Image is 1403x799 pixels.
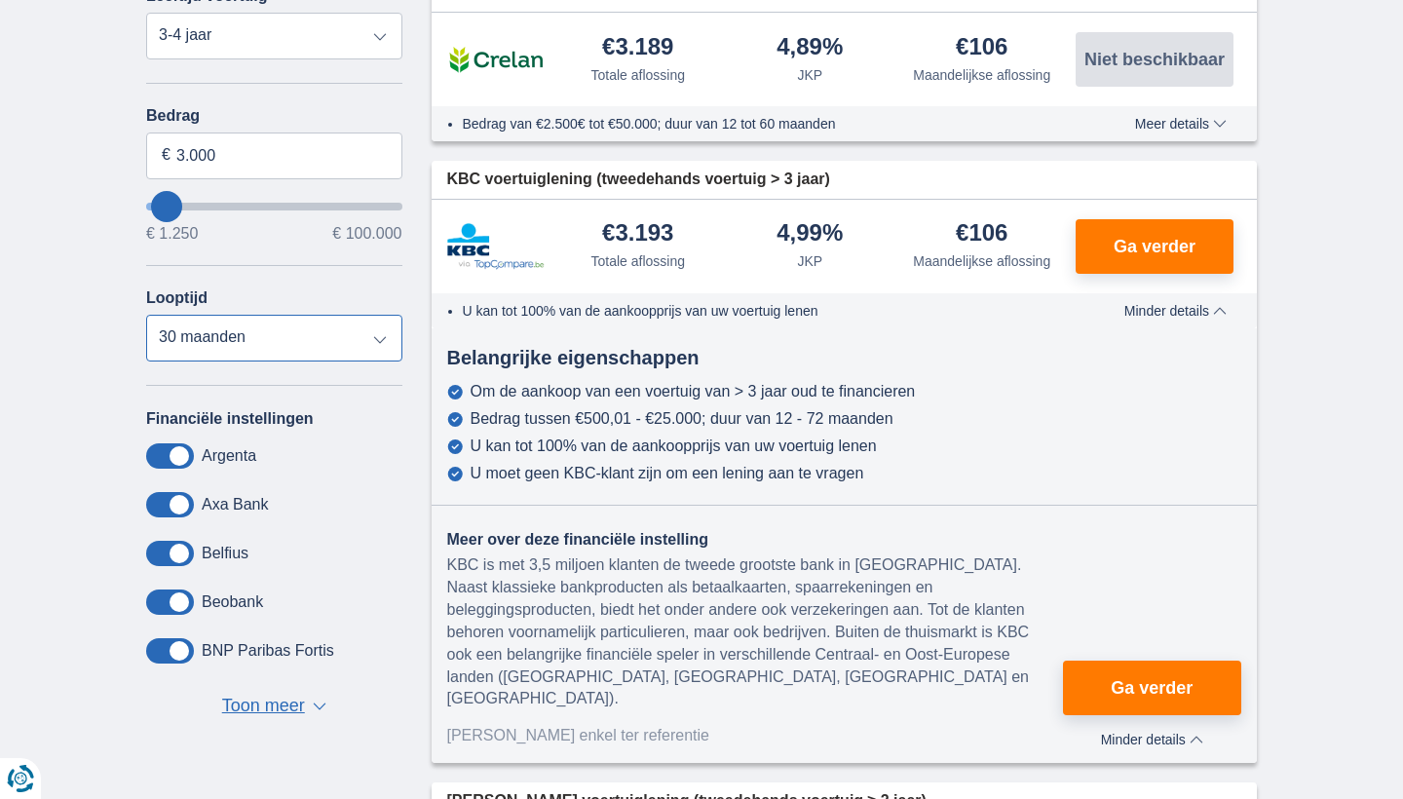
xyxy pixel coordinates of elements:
[1124,304,1227,318] span: Minder details
[447,554,1063,710] div: KBC is met 3,5 miljoen klanten de tweede grootste bank in [GEOGRAPHIC_DATA]. Naast klassieke bank...
[202,496,268,514] label: Axa Bank
[956,221,1007,247] div: €106
[202,642,334,660] label: BNP Paribas Fortis
[216,693,332,720] button: Toon meer ▼
[913,65,1050,85] div: Maandelijkse aflossing
[797,251,822,271] div: JKP
[1084,51,1225,68] span: Niet beschikbaar
[146,226,198,242] span: € 1.250
[447,35,545,84] img: product.pl.alt Crelan
[332,226,401,242] span: € 100.000
[202,447,256,465] label: Argenta
[602,35,673,61] div: €3.189
[222,694,305,719] span: Toon meer
[1120,116,1241,132] button: Meer details
[471,410,893,428] div: Bedrag tussen €500,01 - €25.000; duur van 12 - 72 maanden
[146,410,314,428] label: Financiële instellingen
[1063,725,1241,747] button: Minder details
[447,529,1063,552] div: Meer over deze financiële instelling
[1110,303,1241,319] button: Minder details
[432,344,1258,372] div: Belangrijke eigenschappen
[1076,32,1233,87] button: Niet beschikbaar
[797,65,822,85] div: JKP
[590,65,685,85] div: Totale aflossing
[313,703,326,710] span: ▼
[1063,661,1241,715] button: Ga verder
[463,114,1064,133] li: Bedrag van €2.500€ tot €50.000; duur van 12 tot 60 maanden
[463,301,1064,321] li: U kan tot 100% van de aankoopprijs van uw voertuig lenen
[777,35,843,61] div: 4,89%
[1114,238,1195,255] span: Ga verder
[471,438,877,455] div: U kan tot 100% van de aankoopprijs van uw voertuig lenen
[146,107,402,125] label: Bedrag
[447,725,1063,747] div: [PERSON_NAME] enkel ter referentie
[471,383,916,400] div: Om de aankoop van een voertuig van > 3 jaar oud te financieren
[447,223,545,270] img: product.pl.alt KBC
[146,203,402,210] input: wantToBorrow
[1111,679,1193,697] span: Ga verder
[590,251,685,271] div: Totale aflossing
[777,221,843,247] div: 4,99%
[471,465,864,482] div: U moet geen KBC-klant zijn om een lening aan te vragen
[202,593,263,611] label: Beobank
[1135,117,1227,131] span: Meer details
[202,545,248,562] label: Belfius
[602,221,673,247] div: €3.193
[1101,733,1203,746] span: Minder details
[162,144,171,167] span: €
[447,169,830,191] span: KBC voertuiglening (tweedehands voertuig > 3 jaar)
[913,251,1050,271] div: Maandelijkse aflossing
[1076,219,1233,274] button: Ga verder
[146,289,208,307] label: Looptijd
[956,35,1007,61] div: €106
